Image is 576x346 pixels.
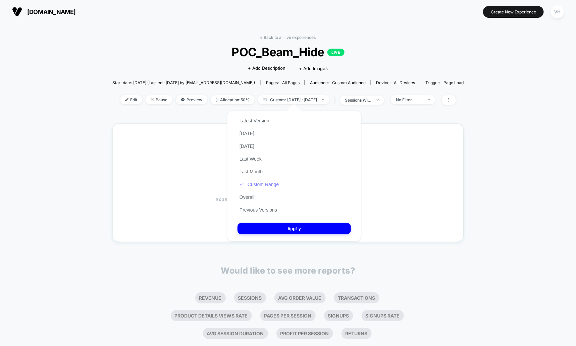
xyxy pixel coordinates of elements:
[238,223,351,234] button: Apply
[443,80,464,85] span: Page Load
[324,310,353,321] li: Signups
[371,80,420,85] span: Device:
[130,45,446,59] span: POC_Beam_Hide
[112,80,255,85] span: Start date: [DATE] (Last edit [DATE] by [EMAIL_ADDRESS][DOMAIN_NAME])
[394,80,415,85] span: all devices
[260,310,316,321] li: Pages Per Session
[362,310,404,321] li: Signups Rate
[238,156,264,162] button: Last Week
[124,186,452,203] span: Waiting for data…
[10,6,78,17] button: [DOMAIN_NAME]
[238,181,281,187] button: Custom Range
[176,95,207,104] span: Preview
[299,66,328,71] span: + Add Images
[171,310,252,321] li: Product Details Views Rate
[282,80,300,85] span: all pages
[216,98,218,102] img: rebalance
[332,80,366,85] span: Custom Audience
[221,266,355,276] p: Would like to see more reports?
[216,196,361,203] span: experience just started, data will be shown soon
[248,65,286,72] span: + Add Description
[258,95,329,104] span: Custom: [DATE] - [DATE]
[234,292,266,303] li: Sessions
[396,97,423,102] div: No Filter
[549,5,566,19] button: VH
[551,5,564,18] div: VH
[274,292,326,303] li: Avg Order Value
[333,95,340,105] span: |
[334,292,379,303] li: Transactions
[125,98,128,101] img: edit
[146,95,172,104] span: Pause
[425,80,464,85] div: Trigger:
[203,328,268,339] li: Avg Session Duration
[345,98,372,103] div: sessions with impression
[483,6,544,18] button: Create New Experience
[12,7,22,17] img: Visually logo
[211,95,255,104] span: Allocation: 50%
[238,130,256,136] button: [DATE]
[238,207,279,213] button: Previous Versions
[238,118,271,124] button: Latest Version
[238,194,256,200] button: Overall
[27,8,76,15] span: [DOMAIN_NAME]
[263,98,267,101] img: calendar
[120,95,142,104] span: Edit
[260,35,316,40] a: < Back to all live experiences
[342,328,372,339] li: Returns
[238,143,256,149] button: [DATE]
[310,80,366,85] div: Audience:
[428,99,430,100] img: end
[276,328,333,339] li: Profit Per Session
[377,99,379,101] img: end
[151,98,154,101] img: end
[238,169,265,175] button: Last Month
[327,49,344,56] p: LIVE
[195,292,226,303] li: Revenue
[266,80,300,85] div: Pages:
[322,99,324,100] img: end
